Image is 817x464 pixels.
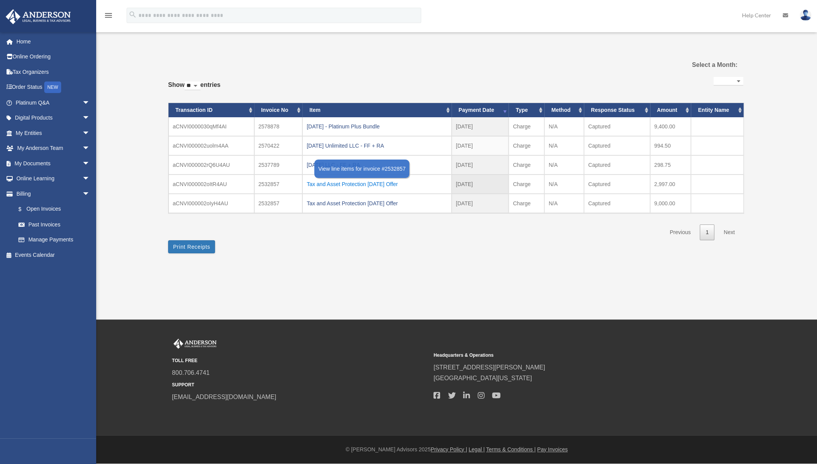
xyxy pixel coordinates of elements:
[168,117,254,136] td: aCNVI0000030qMf4AI
[434,375,532,381] a: [GEOGRAPHIC_DATA][US_STATE]
[307,121,447,132] div: [DATE] - Platinum Plus Bundle
[168,155,254,175] td: aCNVI000002rQ6U4AU
[544,175,584,194] td: N/A
[509,117,544,136] td: Charge
[254,117,303,136] td: 2578878
[434,364,545,371] a: [STREET_ADDRESS][PERSON_NAME]
[452,136,509,155] td: [DATE]
[3,9,73,24] img: Anderson Advisors Platinum Portal
[653,60,737,70] label: Select a Month:
[254,175,303,194] td: 2532857
[307,198,447,209] div: Tax and Asset Protection [DATE] Offer
[700,225,714,240] a: 1
[104,13,113,20] a: menu
[5,125,102,141] a: My Entitiesarrow_drop_down
[431,446,467,452] a: Privacy Policy |
[104,11,113,20] i: menu
[172,339,218,349] img: Anderson Advisors Platinum Portal
[23,205,27,214] span: $
[664,225,696,240] a: Previous
[168,240,215,253] button: Print Receipts
[5,95,102,110] a: Platinum Q&Aarrow_drop_down
[254,136,303,155] td: 2570422
[254,103,303,117] th: Invoice No: activate to sort column ascending
[691,103,744,117] th: Entity Name: activate to sort column ascending
[509,175,544,194] td: Charge
[544,103,584,117] th: Method: activate to sort column ascending
[537,446,567,452] a: Pay Invoices
[5,171,102,186] a: Online Learningarrow_drop_down
[650,175,691,194] td: 2,997.00
[650,117,691,136] td: 9,400.00
[650,194,691,213] td: 9,000.00
[82,95,98,111] span: arrow_drop_down
[5,64,102,80] a: Tax Organizers
[307,160,447,170] div: [DATE] LLC - FF + RA
[82,125,98,141] span: arrow_drop_down
[44,81,61,93] div: NEW
[5,110,102,126] a: Digital Productsarrow_drop_down
[302,103,452,117] th: Item: activate to sort column ascending
[168,194,254,213] td: aCNVI000002oIyH4AU
[82,156,98,171] span: arrow_drop_down
[584,103,650,117] th: Response Status: activate to sort column ascending
[5,49,102,65] a: Online Ordering
[172,381,428,389] small: SUPPORT
[650,136,691,155] td: 994.50
[509,155,544,175] td: Charge
[5,80,102,95] a: Order StatusNEW
[96,445,817,454] div: © [PERSON_NAME] Advisors 2025
[5,156,102,171] a: My Documentsarrow_drop_down
[486,446,536,452] a: Terms & Conditions |
[544,136,584,155] td: N/A
[650,103,691,117] th: Amount: activate to sort column ascending
[584,155,650,175] td: Captured
[5,247,102,263] a: Events Calendar
[254,194,303,213] td: 2532857
[452,103,509,117] th: Payment Date: activate to sort column ascending
[82,110,98,126] span: arrow_drop_down
[509,103,544,117] th: Type: activate to sort column ascending
[254,155,303,175] td: 2537789
[172,357,428,365] small: TOLL FREE
[544,194,584,213] td: N/A
[168,175,254,194] td: aCNVI000002oItR4AU
[544,117,584,136] td: N/A
[584,136,650,155] td: Captured
[800,10,811,21] img: User Pic
[434,351,690,359] small: Headquarters & Operations
[82,186,98,202] span: arrow_drop_down
[5,141,102,156] a: My Anderson Teamarrow_drop_down
[185,81,200,90] select: Showentries
[5,34,102,49] a: Home
[82,141,98,156] span: arrow_drop_down
[11,217,98,232] a: Past Invoices
[82,171,98,187] span: arrow_drop_down
[544,155,584,175] td: N/A
[584,175,650,194] td: Captured
[650,155,691,175] td: 298.75
[452,175,509,194] td: [DATE]
[168,103,254,117] th: Transaction ID: activate to sort column ascending
[11,201,102,217] a: $Open Invoices
[168,136,254,155] td: aCNVI000002uolm4AA
[584,117,650,136] td: Captured
[509,136,544,155] td: Charge
[452,155,509,175] td: [DATE]
[11,232,102,248] a: Manage Payments
[307,179,447,190] div: Tax and Asset Protection [DATE] Offer
[469,446,485,452] a: Legal |
[718,225,740,240] a: Next
[172,394,276,400] a: [EMAIL_ADDRESS][DOMAIN_NAME]
[452,194,509,213] td: [DATE]
[584,194,650,213] td: Captured
[5,186,102,201] a: Billingarrow_drop_down
[452,117,509,136] td: [DATE]
[509,194,544,213] td: Charge
[307,140,447,151] div: [DATE] Unlimited LLC - FF + RA
[172,369,210,376] a: 800.706.4741
[128,10,137,19] i: search
[168,80,220,98] label: Show entries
